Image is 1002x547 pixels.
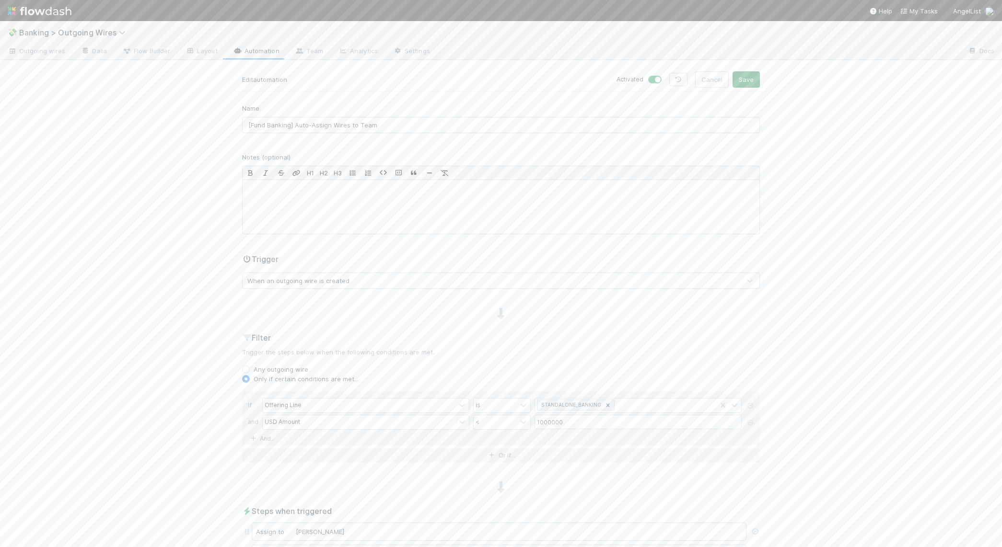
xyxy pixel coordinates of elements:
[248,415,262,432] div: and
[122,46,170,56] span: Flow Builder
[695,71,729,88] button: Cancel
[317,166,331,180] button: H2
[8,28,17,36] span: 💸
[258,166,273,180] button: Italic
[869,6,892,16] div: Help
[242,332,760,343] h2: Filter
[304,166,317,180] button: H1
[900,7,938,15] span: My Tasks
[265,401,302,410] div: Offering Line
[8,46,65,56] span: Outgoing wires
[733,71,760,88] button: Save
[242,72,494,87] p: Edit automation
[242,505,760,517] h2: Steps when triggered
[254,374,359,384] label: Only if certain conditions are met...
[538,400,603,410] div: STANDALONE_BANKING
[242,103,259,113] label: Name
[287,44,331,59] a: Team
[345,166,360,180] button: Bullet List
[960,44,1002,59] a: Docs
[247,276,350,285] div: When an outgoing wire is created
[900,6,938,16] a: My Tasks
[8,3,71,19] img: logo-inverted-e16ddd16eac7371096b0.svg
[375,166,391,180] button: Code
[289,166,304,180] button: Edit Link
[296,528,344,536] span: [PERSON_NAME]
[331,44,385,59] a: Analytics
[437,166,452,180] button: Remove Format
[406,166,421,180] button: Blockquote
[178,44,225,59] a: Layout
[242,253,279,265] h2: Trigger
[115,44,178,59] a: Flow Builder
[287,528,294,536] img: avatar_ef15843f-6fde-4057-917e-3fb236f438ca.png
[243,166,258,180] button: Bold
[617,75,643,84] small: Activated
[360,166,375,180] button: Ordered List
[242,347,760,357] p: Trigger the steps below when the following conditions are met.
[242,448,760,462] button: Or if...
[476,418,479,426] div: <
[331,166,345,180] button: H3
[248,432,278,445] a: And..
[391,166,406,180] button: Code Block
[225,44,287,59] a: Automation
[242,152,291,162] label: Notes (optional)
[273,166,289,180] button: Strikethrough
[265,418,300,426] div: USD Amount
[985,7,994,16] img: avatar_ec9c1780-91d7-48bb-898e-5f40cebd5ff8.png
[73,44,114,59] a: Data
[476,401,480,410] div: is
[421,166,437,180] button: Horizontal Rule
[953,7,981,15] span: AngelList
[19,28,130,37] span: Banking > Outgoing Wires
[252,523,746,541] div: Assign to
[248,398,262,415] div: If
[254,365,308,374] label: Any outgoing wire
[385,44,438,59] a: Settings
